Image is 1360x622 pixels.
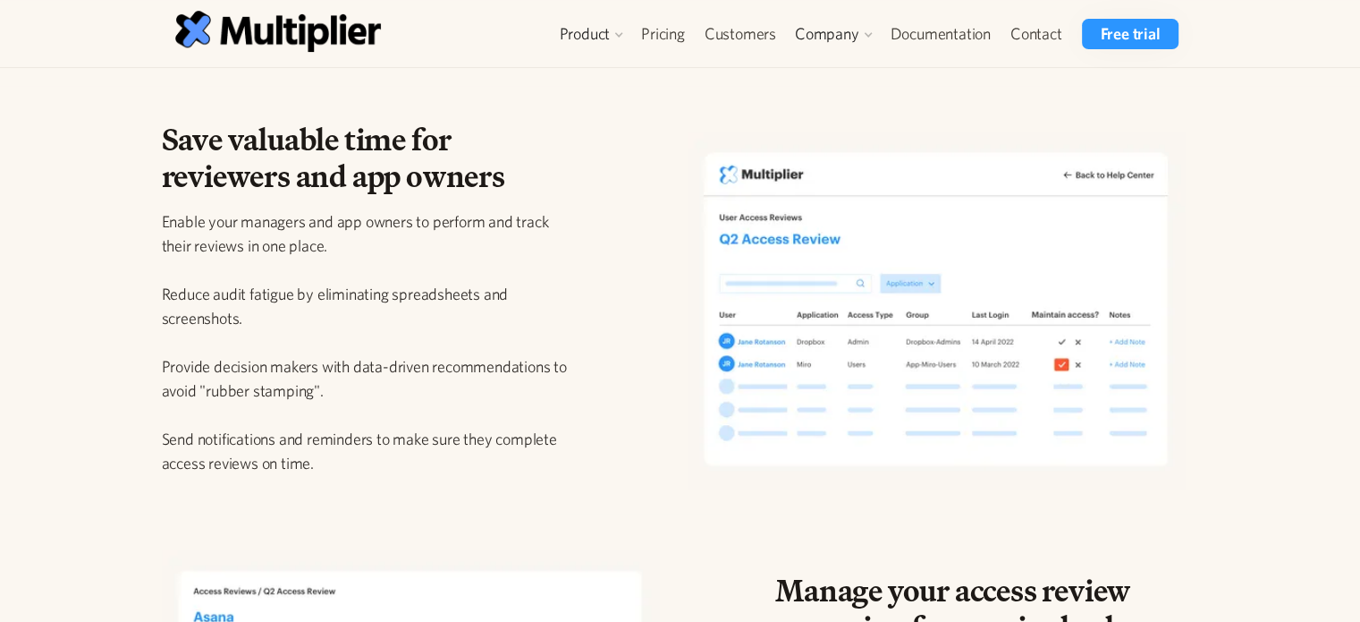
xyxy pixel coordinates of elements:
div: Company [786,19,881,49]
div: Product [550,19,631,49]
a: Pricing [631,19,695,49]
div: Product [559,23,610,45]
a: Free trial [1082,19,1178,49]
a: Customers [695,19,786,49]
div: Company [795,23,859,45]
a: Documentation [880,19,1000,49]
a: Contact [1001,19,1072,49]
p: Enable your managers and app owners to perform and track their reviews in one place. Reduce audit... [162,209,571,499]
span: Save valuable time for reviewers and app owners [162,115,505,200]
